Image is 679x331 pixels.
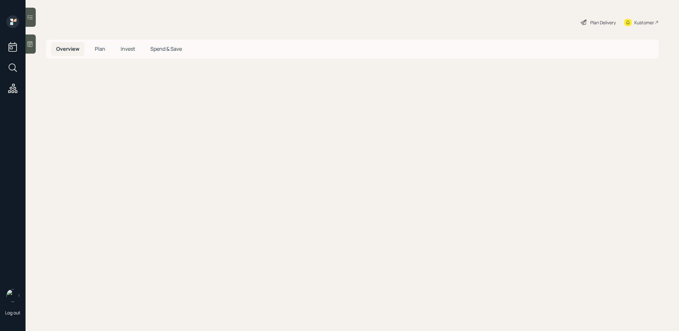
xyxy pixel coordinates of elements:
[56,45,79,52] span: Overview
[590,19,616,26] div: Plan Delivery
[6,289,19,302] img: treva-nostdahl-headshot.png
[95,45,105,52] span: Plan
[121,45,135,52] span: Invest
[634,19,654,26] div: Kustomer
[5,310,20,316] div: Log out
[150,45,182,52] span: Spend & Save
